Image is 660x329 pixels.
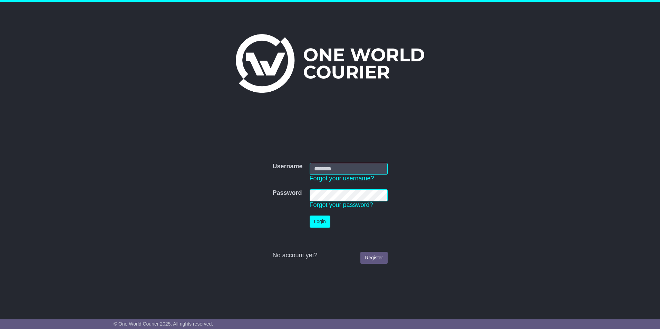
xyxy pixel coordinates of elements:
button: Login [310,216,330,228]
label: Username [272,163,302,170]
img: One World [236,34,424,93]
a: Register [360,252,387,264]
label: Password [272,189,302,197]
a: Forgot your password? [310,201,373,208]
div: No account yet? [272,252,387,259]
a: Forgot your username? [310,175,374,182]
span: © One World Courier 2025. All rights reserved. [114,321,213,327]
